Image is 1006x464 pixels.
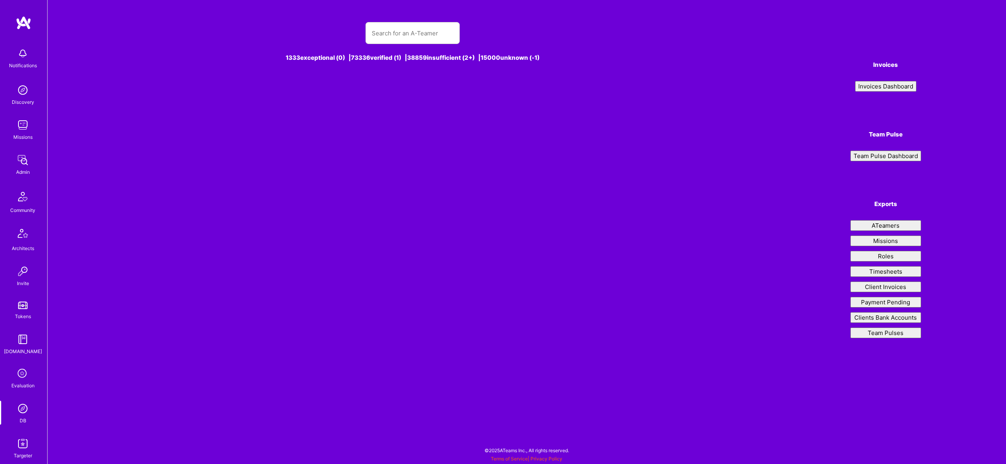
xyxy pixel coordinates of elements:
i: icon SelectionTeam [15,366,30,381]
a: Terms of Service [491,456,528,462]
div: DB [20,416,26,425]
h4: Exports [850,201,921,208]
div: Tokens [15,312,31,320]
img: Skill Targeter [15,436,31,451]
img: bell [15,46,31,61]
img: guide book [15,331,31,347]
h4: Team Pulse [850,131,921,138]
img: Admin Search [15,401,31,416]
div: Targeter [14,451,32,460]
button: Team Pulse Dashboard [850,151,921,161]
img: tokens [18,302,28,309]
div: Architects [12,244,34,252]
div: Notifications [9,61,37,70]
div: Evaluation [11,381,35,390]
img: Architects [13,225,32,244]
button: Missions [850,236,921,246]
img: teamwork [15,117,31,133]
a: Invoices Dashboard [850,81,921,92]
button: Roles [850,251,921,261]
div: [DOMAIN_NAME] [4,347,42,355]
div: Missions [13,133,33,141]
button: Timesheets [850,266,921,277]
button: Invoices Dashboard [855,81,916,92]
img: discovery [15,82,31,98]
a: Privacy Policy [531,456,562,462]
button: ATeamers [850,220,921,231]
button: Team Pulses [850,328,921,338]
div: © 2025 ATeams Inc., All rights reserved. [47,440,1006,460]
button: Clients Bank Accounts [850,312,921,323]
span: | [491,456,562,462]
div: 1333 exceptional (0) | 73336 verified (1) | 38859 insufficient (2+) | 15000 unknown (-1) [133,53,693,62]
img: logo [16,16,31,30]
button: Payment Pending [850,297,921,307]
button: Client Invoices [850,282,921,292]
div: Invite [17,279,29,287]
div: Admin [16,168,30,176]
input: Search for an A-Teamer [372,23,453,43]
img: admin teamwork [15,152,31,168]
div: Discovery [12,98,34,106]
h4: Invoices [850,61,921,68]
img: Invite [15,263,31,279]
div: Community [10,206,35,214]
img: Community [13,187,32,206]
